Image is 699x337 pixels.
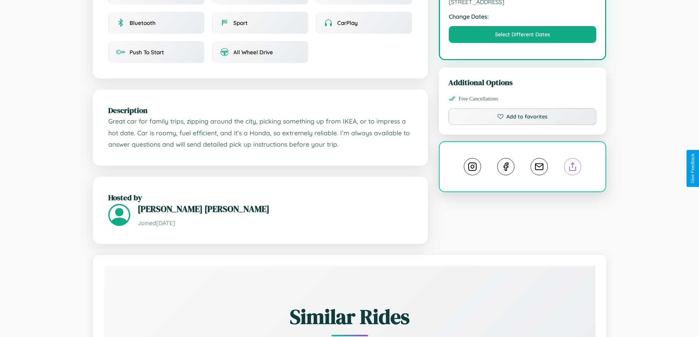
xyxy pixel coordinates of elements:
h2: Hosted by [108,192,412,203]
p: Joined [DATE] [138,218,412,228]
h2: Similar Rides [130,303,570,331]
button: Add to favorites [448,108,597,125]
span: All Wheel Drive [233,49,273,56]
strong: Change Dates: [449,13,597,20]
span: Bluetooth [130,19,156,26]
span: CarPlay [337,19,358,26]
h2: Description [108,105,412,116]
p: Great car for family trips, zipping around the city, picking something up from IKEA, or to impres... [108,116,412,150]
h3: Additional Options [448,77,597,88]
h3: [PERSON_NAME] [PERSON_NAME] [138,203,412,215]
span: Push To Start [130,49,164,56]
div: Give Feedback [690,154,695,183]
span: Free Cancellations [459,96,498,102]
button: Select Different Dates [449,26,597,43]
span: Sport [233,19,248,26]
